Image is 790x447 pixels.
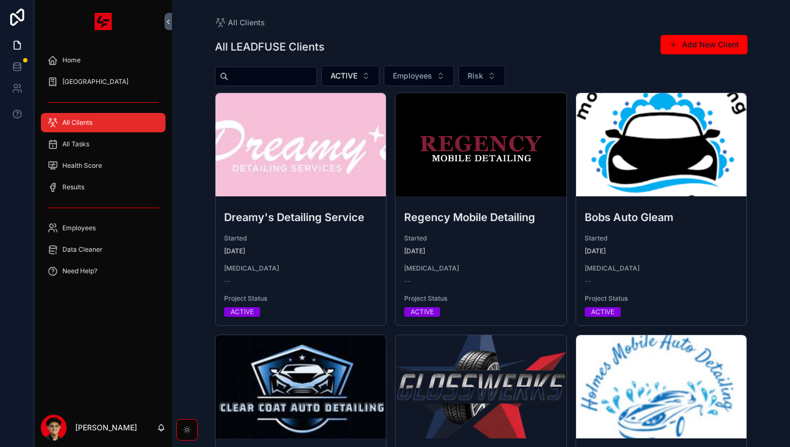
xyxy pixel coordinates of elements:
span: Results [62,183,84,191]
span: ACTIVE [331,70,357,81]
a: [GEOGRAPHIC_DATA] [41,72,166,91]
button: Select Button [458,66,505,86]
a: Bobs Auto GleamStarted[DATE][MEDICAL_DATA]--Project StatusACTIVE [576,93,748,326]
span: Started [224,234,378,243]
a: Dreamy's Detailing ServiceStarted[DATE][MEDICAL_DATA]--Project StatusACTIVE [215,93,387,326]
img: App logo [95,13,112,30]
div: ACTIVE [231,307,254,317]
span: All Clients [228,17,265,28]
div: ACTIVE [591,307,614,317]
p: [DATE] [585,247,606,256]
span: [MEDICAL_DATA] [224,264,378,273]
span: [GEOGRAPHIC_DATA] [62,77,128,86]
span: [MEDICAL_DATA] [585,264,738,273]
div: Untitled-1-Recovered.png [396,93,566,196]
span: Home [62,56,81,65]
span: Started [585,234,738,243]
a: Employees [41,218,166,238]
a: All Tasks [41,134,166,154]
a: Results [41,178,166,197]
a: Health Score [41,156,166,175]
a: Home [41,51,166,70]
div: ACTIVE [411,307,434,317]
button: Add New Client [660,35,748,54]
a: All Clients [41,113,166,132]
a: All Clients [215,17,265,28]
h3: Regency Mobile Detailing [404,209,558,225]
div: images-(2).jpeg [216,335,386,438]
span: Data Cleaner [62,245,103,254]
button: Select Button [384,66,454,86]
span: Employees [393,70,432,81]
p: [DATE] [404,247,425,256]
span: Health Score [62,161,102,170]
span: All Tasks [62,140,89,148]
div: scrollable content [34,43,172,295]
span: Project Status [585,294,738,303]
p: [PERSON_NAME] [75,422,137,433]
span: [MEDICAL_DATA] [404,264,558,273]
span: Employees [62,224,96,232]
h1: All LEADFUSE Clients [215,39,325,54]
span: Project Status [224,294,378,303]
span: -- [404,277,411,286]
span: Need Help? [62,267,97,275]
span: -- [224,277,231,286]
span: Started [404,234,558,243]
div: images-(4).jpeg [216,93,386,196]
a: Regency Mobile DetailingStarted[DATE][MEDICAL_DATA]--Project StatusACTIVE [395,93,567,326]
div: glosswerks-logo1.png [396,335,566,438]
button: Select Button [321,66,379,86]
a: Need Help? [41,261,166,281]
span: All Clients [62,118,92,127]
h3: Dreamy's Detailing Service [224,209,378,225]
div: images-(6).png [576,93,747,196]
p: [DATE] [224,247,245,256]
span: Risk [468,70,483,81]
span: Project Status [404,294,558,303]
a: Data Cleaner [41,240,166,259]
span: -- [585,277,591,286]
h3: Bobs Auto Gleam [585,209,738,225]
div: images-(1).jpeg [576,335,747,438]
